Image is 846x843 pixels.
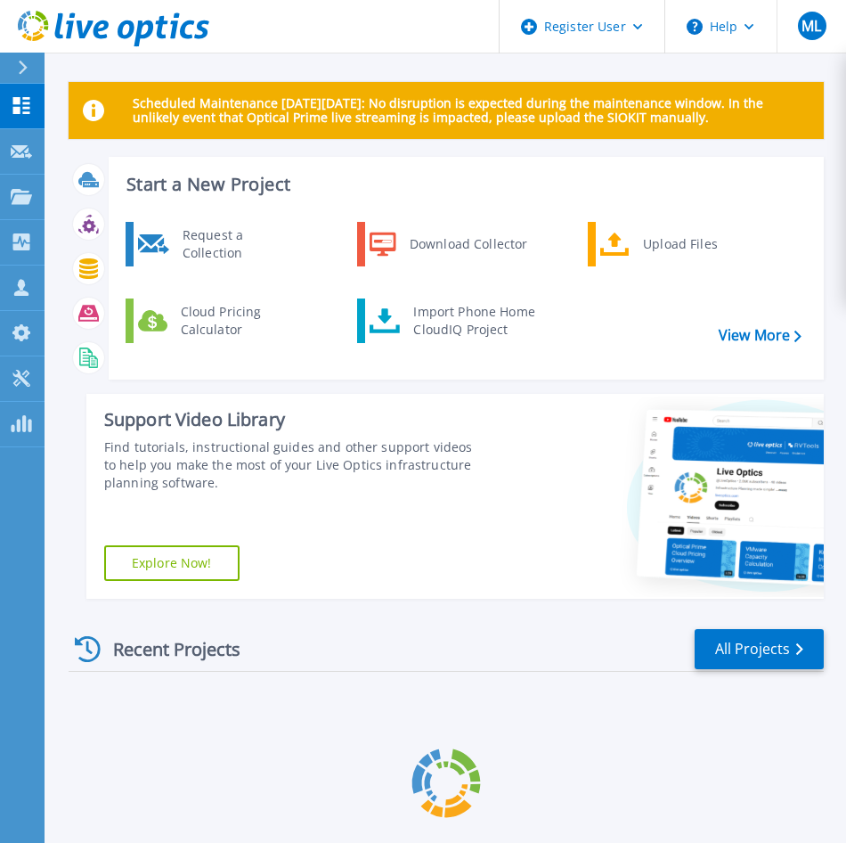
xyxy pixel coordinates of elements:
span: ML [801,19,821,33]
a: Cloud Pricing Calculator [126,299,308,343]
a: View More [719,327,801,344]
div: Download Collector [401,226,535,262]
h3: Start a New Project [126,175,801,194]
a: Request a Collection [126,222,308,266]
div: Upload Files [634,226,766,262]
a: All Projects [695,629,824,669]
div: Request a Collection [174,226,304,262]
p: Scheduled Maintenance [DATE][DATE]: No disruption is expected during the maintenance window. In t... [133,96,809,125]
a: Explore Now! [104,545,240,581]
div: Find tutorials, instructional guides and other support videos to help you make the most of your L... [104,438,483,492]
div: Import Phone Home CloudIQ Project [404,303,543,339]
a: Download Collector [357,222,540,266]
div: Recent Projects [69,627,264,671]
a: Upload Files [588,222,770,266]
div: Cloud Pricing Calculator [172,303,304,339]
div: Support Video Library [104,408,483,431]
